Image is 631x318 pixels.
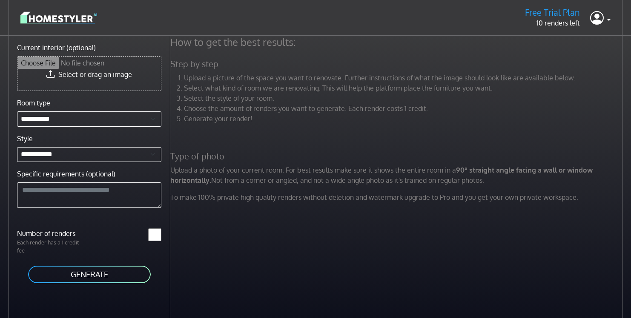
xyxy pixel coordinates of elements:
[165,36,630,48] h4: How to get the best results:
[27,265,152,284] button: GENERATE
[184,73,625,83] li: Upload a picture of the space you want to renovate. Further instructions of what the image should...
[525,7,580,18] h5: Free Trial Plan
[17,98,50,108] label: Room type
[17,43,96,53] label: Current interior (optional)
[20,10,97,25] img: logo-3de290ba35641baa71223ecac5eacb59cb85b4c7fdf211dc9aaecaaee71ea2f8.svg
[12,228,89,238] label: Number of renders
[12,238,89,255] p: Each render has a 1 credit fee
[184,93,625,103] li: Select the style of your room.
[17,169,115,179] label: Specific requirements (optional)
[184,83,625,93] li: Select what kind of room we are renovating. This will help the platform place the furniture you w...
[165,192,630,202] p: To make 100% private high quality renders without deletion and watermark upgrade to Pro and you g...
[525,18,580,28] p: 10 renders left
[184,103,625,114] li: Choose the amount of renders you want to generate. Each render costs 1 credit.
[165,165,630,185] p: Upload a photo of your current room. For best results make sure it shows the entire room in a Not...
[165,59,630,69] h5: Step by step
[17,133,33,144] label: Style
[184,114,625,124] li: Generate your render!
[165,151,630,162] h5: Type of photo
